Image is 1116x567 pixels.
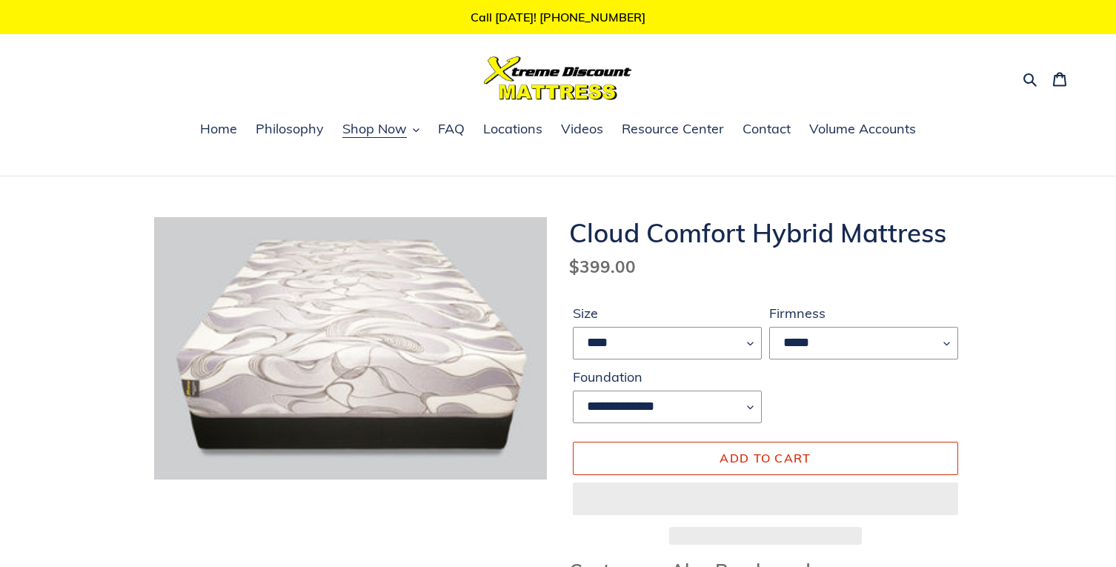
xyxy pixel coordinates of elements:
span: Shop Now [342,120,407,138]
span: Locations [483,120,542,138]
img: Xtreme Discount Mattress [484,56,632,100]
span: Volume Accounts [809,120,916,138]
a: Resource Center [614,119,731,141]
span: Add to cart [720,451,811,465]
label: Size [573,303,762,323]
span: Contact [743,120,791,138]
a: Philosophy [248,119,331,141]
a: Videos [554,119,611,141]
button: Add to cart [573,442,958,474]
label: Foundation [573,367,762,387]
span: FAQ [438,120,465,138]
span: Home [200,120,237,138]
a: Volume Accounts [802,119,923,141]
span: Resource Center [622,120,724,138]
span: $399.00 [569,256,636,277]
label: Firmness [769,303,958,323]
span: Videos [561,120,603,138]
button: Shop Now [335,119,427,141]
a: Locations [476,119,550,141]
a: Contact [735,119,798,141]
img: cloud comfort hybrid [154,217,547,479]
span: Philosophy [256,120,324,138]
a: Home [193,119,245,141]
h1: Cloud Comfort Hybrid Mattress [569,217,962,248]
a: FAQ [431,119,472,141]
